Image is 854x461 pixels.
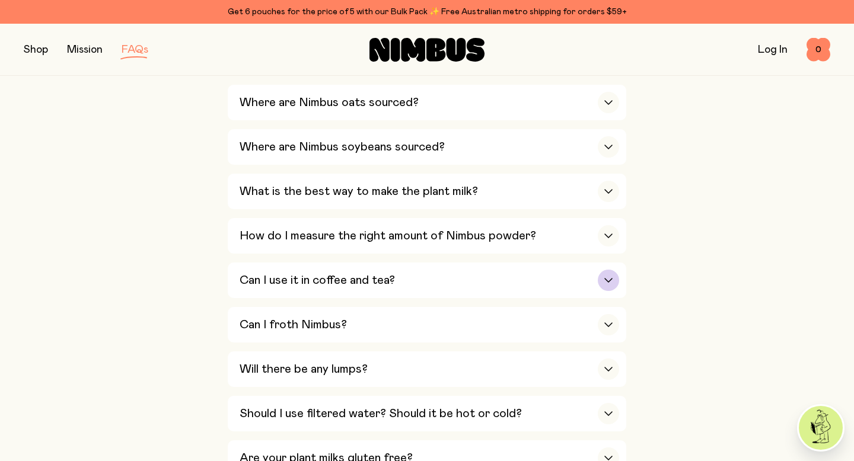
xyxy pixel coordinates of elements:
h3: Can I use it in coffee and tea? [240,273,395,287]
h3: How do I measure the right amount of Nimbus powder? [240,229,536,243]
button: What is the best way to make the plant milk? [228,174,626,209]
a: FAQs [122,44,148,55]
button: Can I use it in coffee and tea? [228,262,626,298]
button: Will there be any lumps? [228,351,626,387]
button: 0 [807,38,830,62]
h3: What is the best way to make the plant milk? [240,184,478,199]
h3: Will there be any lumps? [240,362,368,376]
button: Where are Nimbus soybeans sourced? [228,129,626,165]
h3: Where are Nimbus soybeans sourced? [240,140,445,154]
button: Can I froth Nimbus? [228,307,626,342]
h3: Can I froth Nimbus? [240,318,347,332]
button: How do I measure the right amount of Nimbus powder? [228,218,626,254]
a: Mission [67,44,103,55]
div: Get 6 pouches for the price of 5 with our Bulk Pack ✨ Free Australian metro shipping for orders $59+ [24,5,830,19]
a: Log In [758,44,788,55]
button: Should I use filtered water? Should it be hot or cold? [228,396,626,431]
h3: Should I use filtered water? Should it be hot or cold? [240,406,522,421]
h3: Where are Nimbus oats sourced? [240,95,419,110]
button: Where are Nimbus oats sourced? [228,85,626,120]
img: agent [799,406,843,450]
